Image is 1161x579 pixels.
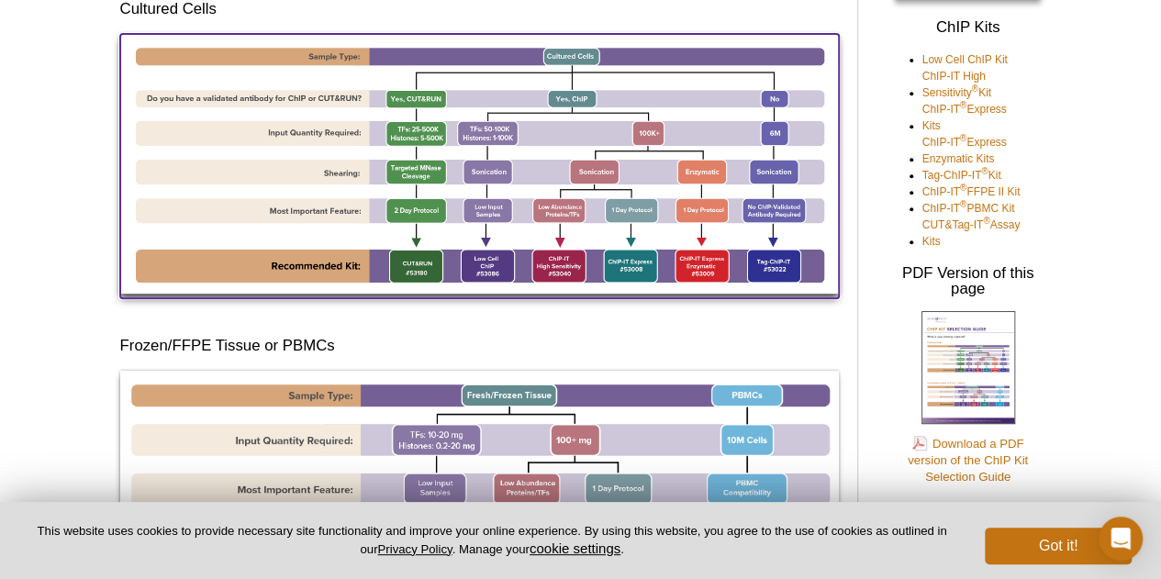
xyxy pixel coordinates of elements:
sup: ® [972,84,978,94]
a: Low Cell ChIP Kit [922,51,1008,68]
sup: ® [960,199,966,209]
div: Open Intercom Messenger [1099,517,1143,561]
h3: ChIP Kits [895,17,1042,38]
img: ChIP Kits Guide 1 [120,34,839,294]
h3: Frozen/FFPE Tissue or PBMCs [120,335,839,357]
img: ChIP Kit Selection Guide [921,311,1015,424]
sup: ® [960,183,966,193]
a: Privacy Policy [377,542,452,556]
h3: PDF Version of this page [895,266,1042,297]
button: Got it! [985,528,1132,564]
a: ChIP-IT®FFPE II Kit [922,184,1021,200]
a: Tag-ChIP-IT®Kit [922,167,1001,184]
a: Download a PDFversion of the ChIP KitSelection Guide [908,435,1028,485]
a: ChIP-IT High Sensitivity®Kit [922,68,1025,101]
a: Click for larger image [120,34,839,298]
a: ChIP-IT®Express Enzymatic Kits [922,134,1025,167]
a: ChIP-IT®PBMC Kit [922,200,1015,217]
a: Click to download the ChIP Kit Selection Guide [921,420,1015,434]
a: CUT&Tag-IT®Assay Kits [922,217,1025,250]
button: cookie settings [530,540,620,556]
sup: ® [960,133,966,143]
sup: ® [960,100,966,110]
sup: ® [981,166,988,176]
a: ChIP-IT®Express Kits [922,101,1025,134]
p: This website uses cookies to provide necessary site functionality and improve your online experie... [29,523,954,558]
sup: ® [983,216,989,226]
